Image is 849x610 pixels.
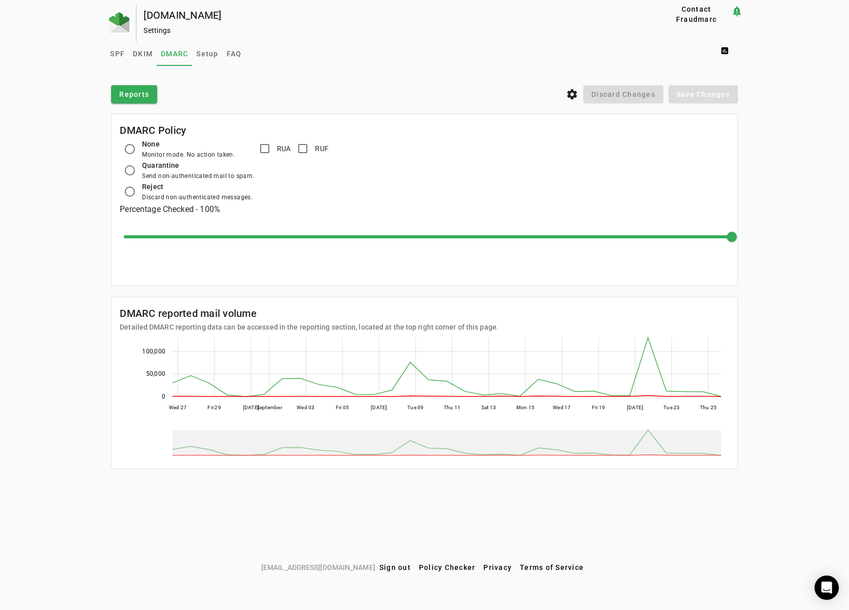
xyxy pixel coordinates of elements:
[142,138,235,150] div: None
[243,405,260,410] text: [DATE]
[227,50,242,57] span: FAQ
[192,42,222,66] a: Setup
[196,50,218,57] span: Setup
[553,405,571,410] text: Wed 17
[415,558,480,577] button: Policy Checker
[142,181,253,192] div: Reject
[520,563,584,571] span: Terms of Service
[815,576,839,600] div: Open Intercom Messenger
[146,370,166,377] text: 50,000
[144,25,629,35] div: Settings
[120,305,499,321] mat-card-title: DMARC reported mail volume
[161,50,188,57] span: DMARC
[142,171,254,181] div: Send non-authenticated mail to spam.
[481,405,497,410] text: Sat 13
[336,405,349,410] text: Fri 05
[444,405,461,410] text: Thu 11
[143,348,166,355] text: 100,000
[371,405,387,410] text: [DATE]
[297,405,315,410] text: Wed 03
[110,50,125,57] span: SPF
[133,50,153,57] span: DKIM
[111,85,157,103] button: Reports
[144,10,629,20] div: [DOMAIN_NAME]
[106,42,129,66] a: SPF
[592,405,606,410] text: Fri 19
[407,405,424,410] text: Tue 09
[223,42,246,66] a: FAQ
[162,393,165,400] text: 0
[119,89,149,99] span: Reports
[313,143,329,154] label: RUF
[731,5,743,17] mat-icon: notification_important
[257,405,282,410] text: September
[483,563,512,571] span: Privacy
[124,225,733,249] mat-slider: Percent
[261,562,375,573] span: [EMAIL_ADDRESS][DOMAIN_NAME]
[700,405,717,410] text: Thu 25
[142,160,254,171] div: Quarantine
[566,88,578,100] i: settings
[375,558,415,577] button: Sign out
[109,12,129,32] img: Fraudmarc Logo
[129,42,157,66] a: DKIM
[208,405,222,410] text: Fri 29
[479,558,516,577] button: Privacy
[662,5,731,23] button: Contact Fraudmarc
[379,563,411,571] span: Sign out
[666,4,727,24] span: Contact Fraudmarc
[169,405,187,410] text: Wed 27
[627,405,644,410] text: [DATE]
[516,558,588,577] button: Terms of Service
[120,122,186,138] mat-card-title: DMARC Policy
[120,321,499,333] mat-card-subtitle: Detailed DMARC reporting data can be accessed in the reporting section, located at the top right ...
[275,143,291,154] label: RUA
[157,42,192,66] a: DMARC
[120,202,729,217] h3: Percentage Checked - 100%
[663,405,680,410] text: Tue 23
[516,405,535,410] text: Mon 15
[142,192,253,202] div: Discard non-authenticated messages.
[142,150,235,160] div: Monitor mode. No action taken.
[419,563,476,571] span: Policy Checker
